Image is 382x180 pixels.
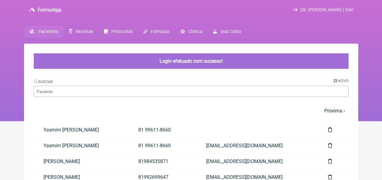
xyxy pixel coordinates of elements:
[76,29,93,34] span: Receitas
[293,7,353,12] a: (Dr. [PERSON_NAME] ) Sair
[129,138,196,153] a: 81 99611-8660
[196,138,318,153] a: [EMAIL_ADDRESS][DOMAIN_NAME]
[34,154,129,169] a: [PERSON_NAME]
[38,29,58,34] span: Pacientes
[208,26,246,38] a: Sua Conta
[34,86,349,97] input: Paciente
[221,29,241,34] span: Sua Conta
[111,29,132,34] span: Protocolos
[138,26,175,38] a: Fórmulas
[98,26,138,38] a: Protocolos
[175,26,208,38] a: Clínica
[34,79,53,84] label: Buscar
[24,26,64,38] a: Pacientes
[151,29,169,34] span: Fórmulas
[38,7,61,13] h3: FormulApp
[129,154,196,169] a: 81984535871
[188,29,202,34] span: Clínica
[34,122,129,138] a: Yasmim [PERSON_NAME]
[334,78,349,83] a: Novo
[196,154,318,169] a: [EMAIL_ADDRESS][DOMAIN_NAME]
[300,7,353,12] span: (Dr. [PERSON_NAME] ) Sair
[338,78,349,83] span: Novo
[129,122,196,138] a: 81 99611-8660
[34,104,349,117] nav: pager
[34,138,129,153] a: Yasmim [PERSON_NAME]
[34,53,349,69] div: Login efetuado com sucesso!
[324,108,345,114] a: Próxima ›
[64,26,98,38] a: Receitas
